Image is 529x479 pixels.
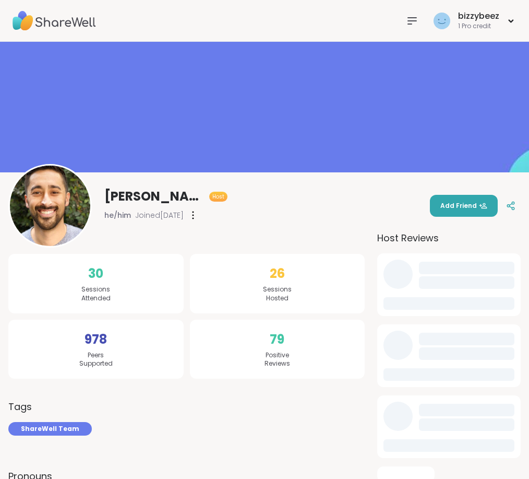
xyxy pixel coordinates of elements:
[21,424,79,434] span: ShareWell Team
[8,400,32,414] h3: Tags
[264,351,290,369] span: Positive Reviews
[430,195,498,217] button: Add Friend
[212,193,224,201] span: Host
[88,264,103,283] span: 30
[104,188,201,205] span: [PERSON_NAME]
[79,351,113,369] span: Peers Supported
[434,13,450,29] img: bizzybeez
[263,285,292,303] span: Sessions Hosted
[458,10,499,22] div: bizzybeez
[10,166,90,246] img: brett
[85,330,107,349] span: 978
[270,330,284,349] span: 79
[440,201,487,211] span: Add Friend
[81,285,111,303] span: Sessions Attended
[13,3,96,39] img: ShareWell Nav Logo
[135,210,184,220] span: Joined [DATE]
[270,264,285,283] span: 26
[104,210,131,220] span: he/him
[458,22,499,31] div: 1 Pro credit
